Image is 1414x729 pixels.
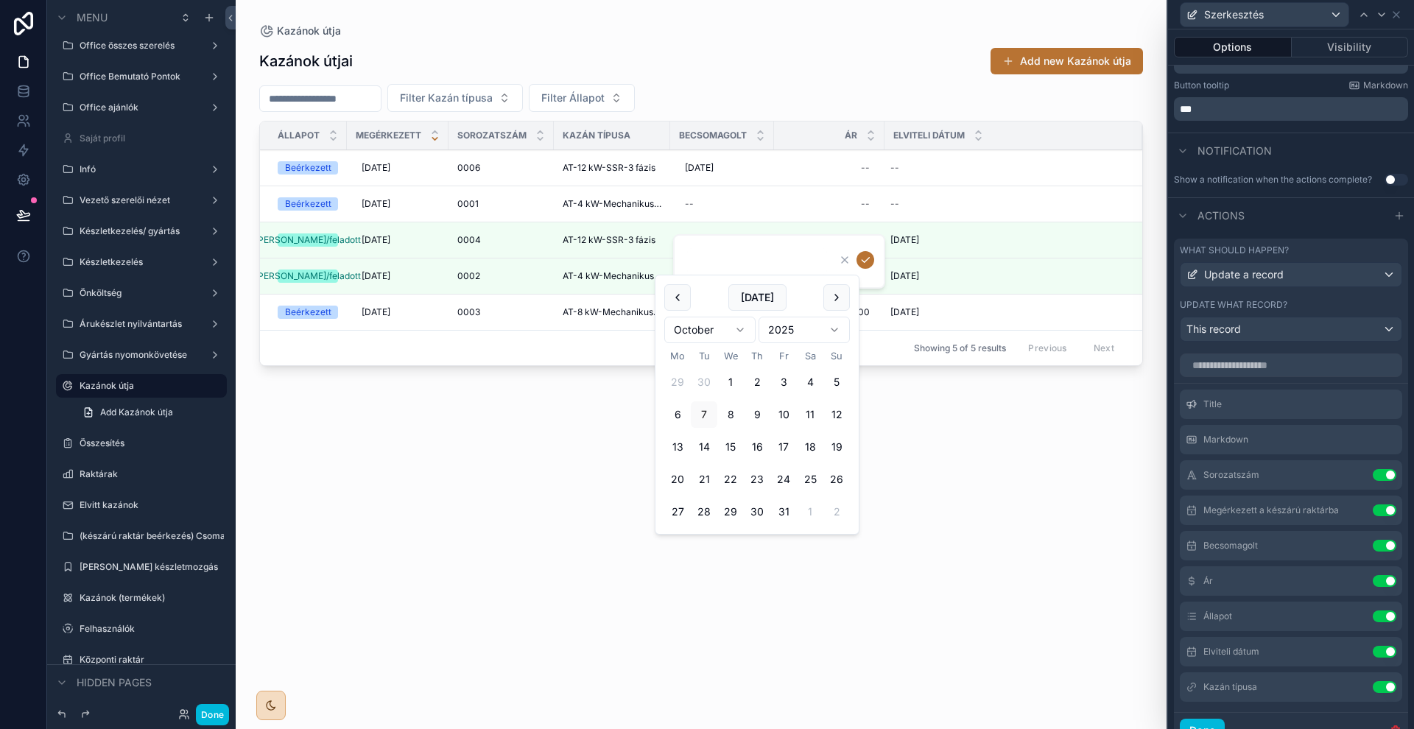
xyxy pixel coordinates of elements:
[823,466,850,493] button: Sunday, 26 October 2025
[285,306,331,319] div: Beérkezett
[744,369,770,395] button: Thursday, 2 October 2025
[356,130,421,141] span: Megérkezett
[1197,208,1245,223] span: Actions
[1203,681,1257,693] span: Kazán típusa
[80,561,218,573] a: [PERSON_NAME] készletmozgás
[457,234,481,246] span: 0004
[362,162,390,174] span: [DATE]
[823,369,850,395] button: Sunday, 5 October 2025
[728,284,787,311] button: [DATE]
[797,401,823,428] button: Saturday, 11 October 2025
[80,349,197,361] label: Gyártás nyomonkövetése
[1197,144,1272,158] span: Notification
[285,197,331,211] div: Beérkezett
[80,380,218,392] a: Kazánok útja
[277,24,341,38] span: Kazánok útja
[679,130,747,141] span: Becsomagolt
[400,91,493,105] span: Filter Kazán típusa
[1203,398,1222,410] span: Title
[80,256,197,268] label: Készletkezelés
[717,401,744,428] button: Wednesday, 8 October 2025
[80,623,218,635] label: Felhasználók
[717,349,744,363] th: Wednesday
[563,234,655,246] span: AT-12 kW-SSR-3 fázis
[1174,37,1292,57] button: Options
[362,198,390,210] span: [DATE]
[563,162,655,174] span: AT-12 kW-SSR-3 fázis
[797,434,823,460] button: Saturday, 18 October 2025
[744,466,770,493] button: Thursday, 23 October 2025
[80,437,218,449] a: Összesítés
[717,369,744,395] button: Wednesday, 1 October 2025
[797,499,823,525] button: Saturday, 1 November 2025
[685,162,714,174] span: [DATE]
[797,466,823,493] button: Saturday, 25 October 2025
[529,84,635,112] button: Select Button
[80,194,197,206] label: Vezető szerelői nézet
[890,306,919,318] span: [DATE]
[1186,322,1241,337] span: This record
[362,306,390,318] span: [DATE]
[80,530,224,542] label: (készárú raktár beérkezés) Csomag kiküldő cég
[664,349,691,363] th: Monday
[845,130,857,141] span: Ár
[797,369,823,395] button: Saturday, 4 October 2025
[457,270,480,282] span: 0002
[278,130,320,141] span: Állapot
[991,48,1143,74] button: Add new Kazánok útja
[890,162,899,174] div: --
[1203,540,1258,552] span: Becsomagolt
[685,198,694,210] div: --
[664,369,691,395] button: Monday, 29 September 2025
[861,162,870,174] div: --
[890,270,919,282] span: [DATE]
[80,592,218,604] label: Kazánok (termékek)
[80,40,197,52] label: Office összes szerelés
[1204,7,1264,22] span: Szerkesztés
[259,51,353,71] h1: Kazánok útjai
[362,234,390,246] span: [DATE]
[770,466,797,493] button: Friday, 24 October 2025
[1348,80,1408,91] a: Markdown
[717,466,744,493] button: Wednesday, 22 October 2025
[691,369,717,395] button: Tuesday, 30 September 2025
[80,133,218,144] a: Saját profil
[80,225,197,237] a: Készletkezelés/ gyártás
[744,434,770,460] button: Thursday, 16 October 2025
[77,10,108,25] span: Menu
[77,675,152,690] span: Hidden pages
[1180,299,1287,311] label: Update what record?
[1174,174,1372,186] div: Show a notification when the actions complete?
[890,234,919,246] span: [DATE]
[387,84,523,112] button: Select Button
[457,162,480,174] span: 0006
[691,349,717,363] th: Tuesday
[1180,317,1402,342] button: This record
[196,704,229,725] button: Done
[80,654,218,666] a: Központi raktár
[80,318,197,330] a: Árukészlet nyilvántartás
[74,401,227,424] a: Add Kazánok útja
[563,198,661,210] span: AT-4 kW-Mechanikus-1 fázis
[80,163,197,175] label: Infó
[717,499,744,525] button: Wednesday, 29 October 2025
[80,102,197,113] a: Office ajánlók
[80,468,218,480] label: Raktárak
[563,270,661,282] span: AT-4 kW-Mechanikus-3 fázis
[255,270,361,283] div: [PERSON_NAME]/feladott
[664,434,691,460] button: Monday, 13 October 2025
[823,401,850,428] button: Sunday, 12 October 2025
[770,434,797,460] button: Friday, 17 October 2025
[1363,80,1408,91] span: Markdown
[770,369,797,395] button: Friday, 3 October 2025
[717,434,744,460] button: Wednesday, 15 October 2025
[691,401,717,428] button: Today, Tuesday, 7 October 2025
[1203,504,1339,516] span: Megérkezett a készárú raktárba
[80,287,197,299] label: Önköltség
[80,499,218,511] label: Elvitt kazánok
